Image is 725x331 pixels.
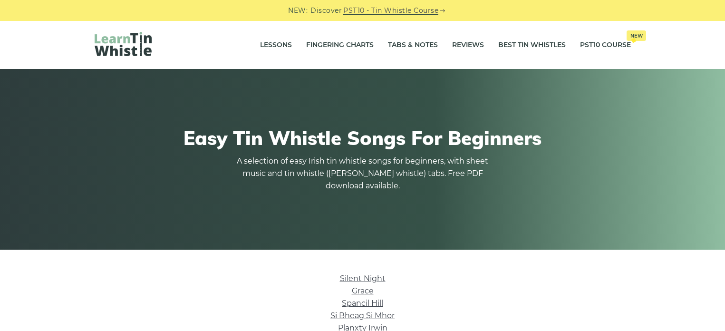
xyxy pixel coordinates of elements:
[95,127,631,149] h1: Easy Tin Whistle Songs For Beginners
[340,274,386,283] a: Silent Night
[627,30,646,41] span: New
[260,33,292,57] a: Lessons
[452,33,484,57] a: Reviews
[306,33,374,57] a: Fingering Charts
[352,286,374,295] a: Grace
[580,33,631,57] a: PST10 CourseNew
[330,311,395,320] a: Si­ Bheag Si­ Mhor
[388,33,438,57] a: Tabs & Notes
[498,33,566,57] a: Best Tin Whistles
[234,155,491,192] p: A selection of easy Irish tin whistle songs for beginners, with sheet music and tin whistle ([PER...
[342,299,383,308] a: Spancil Hill
[95,32,152,56] img: LearnTinWhistle.com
